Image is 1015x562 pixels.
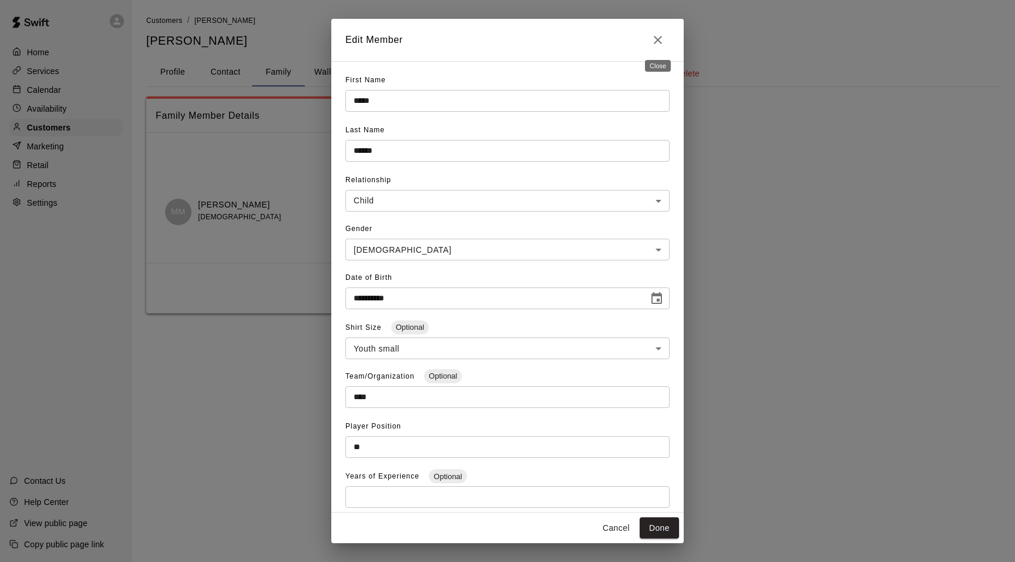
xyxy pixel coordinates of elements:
[345,190,670,212] div: Child
[429,472,466,481] span: Optional
[345,472,422,480] span: Years of Experience
[345,422,401,430] span: Player Position
[345,126,385,134] span: Last Name
[345,176,391,184] span: Relationship
[345,273,392,282] span: Date of Birth
[424,372,462,380] span: Optional
[345,76,386,84] span: First Name
[646,28,670,52] button: Close
[640,517,679,539] button: Done
[345,337,670,359] div: Youth small
[597,517,635,539] button: Cancel
[345,225,372,233] span: Gender
[345,372,417,380] span: Team/Organization
[645,287,668,310] button: Choose date, selected date is Jun 11, 2018
[345,239,670,260] div: [DEMOGRAPHIC_DATA]
[645,60,671,72] div: Close
[391,323,429,332] span: Optional
[345,323,384,332] span: Shirt Size
[331,19,684,61] h2: Edit Member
